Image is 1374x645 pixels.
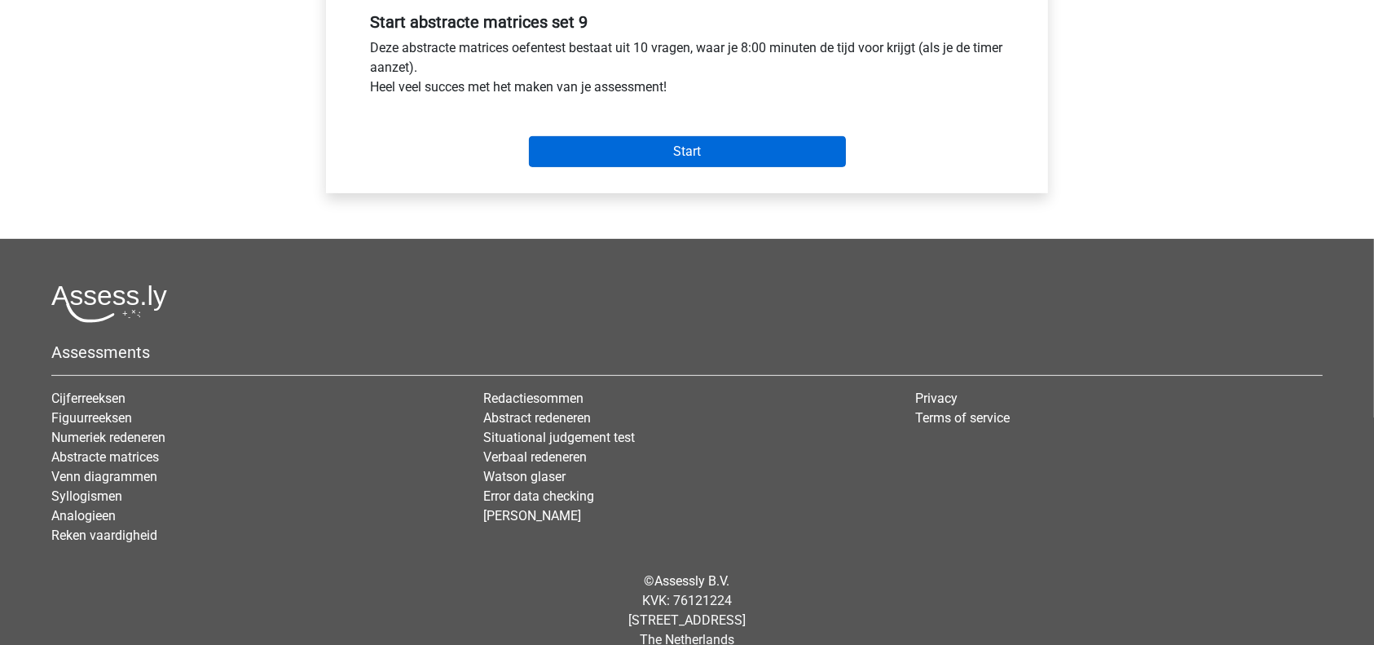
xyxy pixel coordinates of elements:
[51,469,157,484] a: Venn diagrammen
[358,38,1016,104] div: Deze abstracte matrices oefentest bestaat uit 10 vragen, waar je 8:00 minuten de tijd voor krijgt...
[483,430,635,445] a: Situational judgement test
[915,391,958,406] a: Privacy
[51,449,159,465] a: Abstracte matrices
[51,410,132,426] a: Figuurreeksen
[655,573,730,589] a: Assessly B.V.
[483,410,591,426] a: Abstract redeneren
[483,449,587,465] a: Verbaal redeneren
[483,508,581,524] a: [PERSON_NAME]
[915,410,1010,426] a: Terms of service
[51,285,167,323] img: Assessly logo
[483,469,566,484] a: Watson glaser
[370,12,1004,32] h5: Start abstracte matrices set 9
[51,391,126,406] a: Cijferreeksen
[51,488,122,504] a: Syllogismen
[483,391,584,406] a: Redactiesommen
[51,342,1323,362] h5: Assessments
[51,528,157,543] a: Reken vaardigheid
[529,136,846,167] input: Start
[51,430,165,445] a: Numeriek redeneren
[51,508,116,524] a: Analogieen
[483,488,594,504] a: Error data checking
